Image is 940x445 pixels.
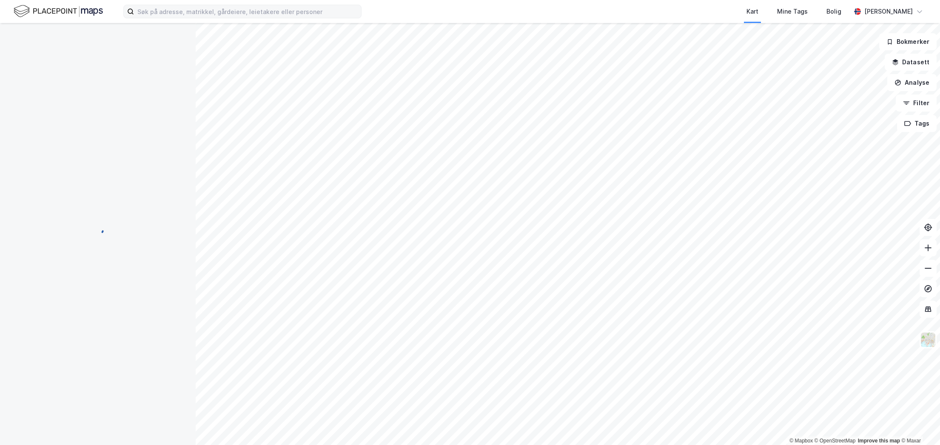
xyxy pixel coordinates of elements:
a: OpenStreetMap [815,438,856,444]
a: Mapbox [789,438,813,444]
button: Filter [896,95,937,112]
input: Søk på adresse, matrikkel, gårdeiere, leietakere eller personer [134,5,361,18]
img: logo.f888ab2527a4732fd821a326f86c7f29.svg [14,4,103,19]
a: Improve this map [858,438,900,444]
img: spinner.a6d8c91a73a9ac5275cf975e30b51cfb.svg [91,222,105,236]
button: Datasett [885,54,937,71]
button: Bokmerker [879,33,937,50]
div: Kart [746,6,758,17]
iframe: Chat Widget [897,404,940,445]
button: Analyse [887,74,937,91]
div: Kontrollprogram for chat [897,404,940,445]
img: Z [920,332,936,348]
div: Bolig [826,6,841,17]
div: Mine Tags [777,6,808,17]
div: [PERSON_NAME] [864,6,913,17]
button: Tags [897,115,937,132]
